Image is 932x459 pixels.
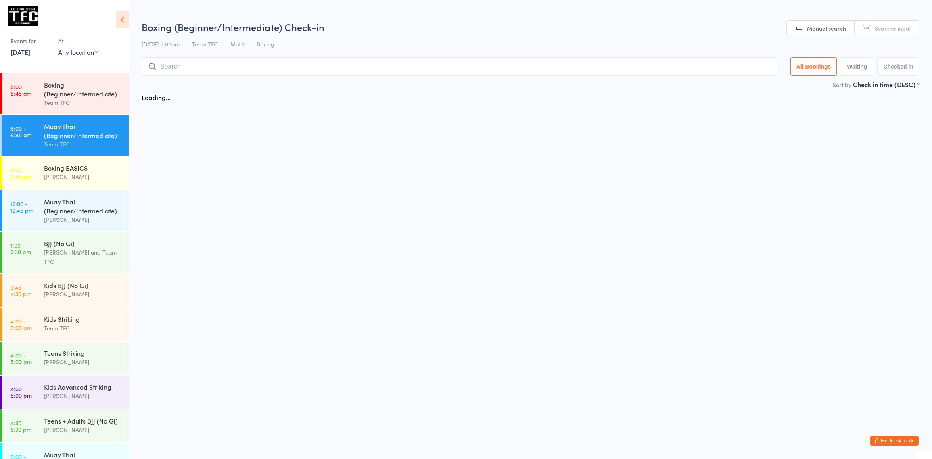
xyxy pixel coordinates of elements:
[44,348,122,357] div: Teens Striking
[2,73,129,114] a: 5:00 -5:45 amBoxing (Beginner/Intermediate)Team TFC
[10,386,32,398] time: 4:00 - 5:00 pm
[44,248,122,266] div: [PERSON_NAME] and Team TFC
[833,81,851,89] label: Sort by
[8,6,38,26] img: The Fight Centre Brisbane
[2,115,129,156] a: 6:00 -6:45 amMuay Thai (Beginner/Intermediate)Team TFC
[2,190,129,231] a: 12:00 -12:45 pmMuay Thai (Beginner/Intermediate)[PERSON_NAME]
[2,376,129,409] a: 4:00 -5:00 pmKids Advanced Striking[PERSON_NAME]
[2,409,129,442] a: 4:30 -5:30 pmTeens + Adults BJJ (No Gi)[PERSON_NAME]
[44,416,122,425] div: Teens + Adults BJJ (No Gi)
[10,318,32,331] time: 4:00 - 5:00 pm
[2,342,129,375] a: 4:00 -5:00 pmTeens Striking[PERSON_NAME]
[2,232,129,273] a: 1:00 -2:30 pmBJJ (No Gi)[PERSON_NAME] and Team TFC
[257,40,274,48] span: Boxing
[192,40,218,48] span: Team TFC
[853,80,919,89] div: Check in time (DESC)
[44,239,122,248] div: BJJ (No Gi)
[10,352,32,365] time: 4:00 - 5:00 pm
[841,57,873,76] button: Waiting
[2,308,129,341] a: 4:00 -5:00 pmKids StrikingTeam TFC
[44,122,122,140] div: Muay Thai (Beginner/Intermediate)
[10,34,50,48] div: Events for
[10,200,33,213] time: 12:00 - 12:45 pm
[44,172,122,182] div: [PERSON_NAME]
[230,40,244,48] span: Mat 1
[44,357,122,367] div: [PERSON_NAME]
[44,197,122,215] div: Muay Thai (Beginner/Intermediate)
[142,40,180,48] span: [DATE] 5:00am
[877,57,919,76] button: Checked in
[142,57,777,76] input: Search
[10,167,31,179] time: 9:00 - 9:45 am
[44,323,122,333] div: Team TFC
[807,24,846,32] span: Manual search
[870,436,919,446] button: Exit kiosk mode
[790,57,837,76] button: All Bookings
[875,24,911,32] span: Scanner input
[2,274,129,307] a: 3:45 -4:30 pmKids BJJ (No Gi)[PERSON_NAME]
[10,48,30,56] a: [DATE]
[10,284,31,297] time: 3:45 - 4:30 pm
[44,281,122,290] div: Kids BJJ (No Gi)
[2,156,129,190] a: 9:00 -9:45 amBoxing BASICS[PERSON_NAME]
[10,242,31,255] time: 1:00 - 2:30 pm
[44,163,122,172] div: Boxing BASICS
[10,125,31,138] time: 6:00 - 6:45 am
[44,80,122,98] div: Boxing (Beginner/Intermediate)
[10,83,31,96] time: 5:00 - 5:45 am
[58,34,98,48] div: At
[44,215,122,224] div: [PERSON_NAME]
[44,140,122,149] div: Team TFC
[10,419,31,432] time: 4:30 - 5:30 pm
[142,93,171,102] div: Loading...
[44,98,122,107] div: Team TFC
[44,315,122,323] div: Kids Striking
[142,20,919,33] h2: Boxing (Beginner/Intermediate) Check-in
[44,382,122,391] div: Kids Advanced Striking
[44,391,122,401] div: [PERSON_NAME]
[44,425,122,434] div: [PERSON_NAME]
[44,290,122,299] div: [PERSON_NAME]
[58,48,98,56] div: Any location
